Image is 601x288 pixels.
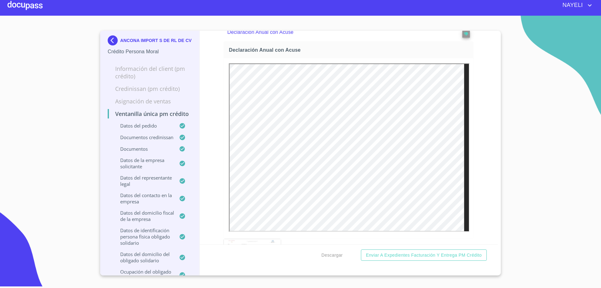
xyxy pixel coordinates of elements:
[108,269,179,281] p: Ocupación del Obligado Solidario
[462,30,470,38] button: reject
[120,38,192,43] p: ANCONA IMPORT S DE RL DE CV
[108,227,179,246] p: Datos de Identificación Persona Física Obligado Solidario
[108,97,192,105] p: Asignación de Ventas
[229,47,471,53] span: Declaración Anual con Acuse
[227,29,445,36] p: Declaración Anual con Acuse
[229,63,470,232] iframe: Declaración Anual con Acuse
[558,0,593,10] button: account of current user
[108,175,179,187] p: Datos del representante legal
[108,35,192,48] div: ANCONA IMPORT S DE RL DE CV
[108,251,179,264] p: Datos del Domicilio del Obligado Solidario
[108,157,179,170] p: Datos de la empresa solicitante
[108,123,179,129] p: Datos del pedido
[319,249,345,261] button: Descargar
[108,35,120,45] img: Docupass spot blue
[361,249,487,261] button: Enviar a Expedientes Facturación y Entrega PM crédito
[108,65,192,80] p: Información del Client (PM crédito)
[108,192,179,205] p: Datos del contacto en la empresa
[108,210,179,222] p: Datos del domicilio fiscal de la empresa
[108,85,192,92] p: Credinissan (PM crédito)
[108,48,192,55] p: Crédito Persona Moral
[108,134,179,140] p: Documentos CrediNissan
[558,0,586,10] span: NAYELI
[108,110,192,118] p: Ventanilla única PM crédito
[108,146,179,152] p: Documentos
[321,251,343,259] span: Descargar
[366,251,482,259] span: Enviar a Expedientes Facturación y Entrega PM crédito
